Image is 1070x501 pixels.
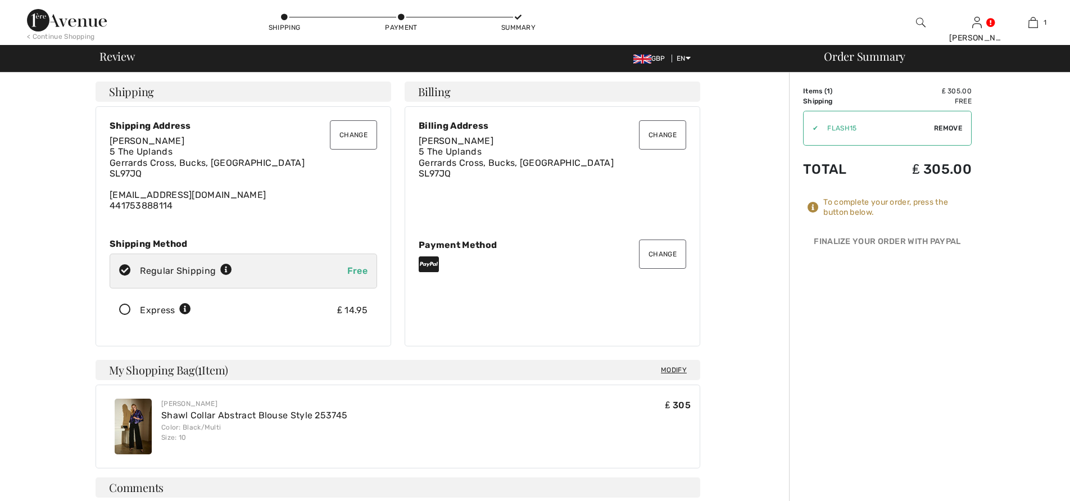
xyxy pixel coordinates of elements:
[1005,16,1060,29] a: 1
[115,399,152,454] img: Shawl Collar Abstract Blouse Style 253745
[803,86,874,96] td: Items ( )
[874,86,972,96] td: ₤ 305.00
[633,55,670,62] span: GBP
[195,362,228,377] span: ( Item)
[803,236,972,252] div: Finalize Your Order with PayPal
[1044,17,1046,28] span: 1
[109,86,154,97] span: Shipping
[110,238,377,249] div: Shipping Method
[874,150,972,188] td: ₤ 305.00
[110,120,377,131] div: Shipping Address
[1028,16,1038,29] img: My Bag
[419,240,686,250] div: Payment Method
[140,264,232,278] div: Regular Shipping
[972,16,982,29] img: My Info
[99,51,135,62] span: Review
[27,9,107,31] img: 1ère Avenue
[27,31,95,42] div: < Continue Shopping
[639,120,686,150] button: Change
[639,240,686,269] button: Change
[501,22,535,33] div: Summary
[96,360,700,380] h4: My Shopping Bag
[810,51,1063,62] div: Order Summary
[384,22,418,33] div: Payment
[803,252,972,278] iframe: PayPal
[161,422,347,443] div: Color: Black/Multi Size: 10
[949,32,1004,44] div: [PERSON_NAME]
[140,304,191,317] div: Express
[418,86,450,97] span: Billing
[874,96,972,106] td: Free
[110,136,377,211] div: [EMAIL_ADDRESS][DOMAIN_NAME] 441753888114
[419,146,614,178] span: 5 The Uplands Gerrards Cross, Bucks, [GEOGRAPHIC_DATA] SL97JQ
[198,362,202,376] span: 1
[267,22,301,33] div: Shipping
[823,197,972,218] div: To complete your order, press the button below.
[161,410,347,421] a: Shawl Collar Abstract Blouse Style 253745
[972,17,982,28] a: Sign In
[661,364,687,376] span: Modify
[96,477,700,498] h4: Comments
[337,304,368,317] div: ₤ 14.95
[803,96,874,106] td: Shipping
[110,136,184,146] span: [PERSON_NAME]
[804,123,818,133] div: ✔
[161,399,347,409] div: [PERSON_NAME]
[347,265,368,276] span: Free
[677,55,691,62] span: EN
[110,146,305,178] span: 5 The Uplands Gerrards Cross, Bucks, [GEOGRAPHIC_DATA] SL97JQ
[419,136,493,146] span: [PERSON_NAME]
[934,123,962,133] span: Remove
[633,55,651,64] img: UK Pound
[827,87,830,95] span: 1
[818,111,934,145] input: Promo code
[419,120,686,131] div: Billing Address
[803,150,874,188] td: Total
[916,16,926,29] img: search the website
[665,400,691,410] span: ₤ 305
[330,120,377,150] button: Change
